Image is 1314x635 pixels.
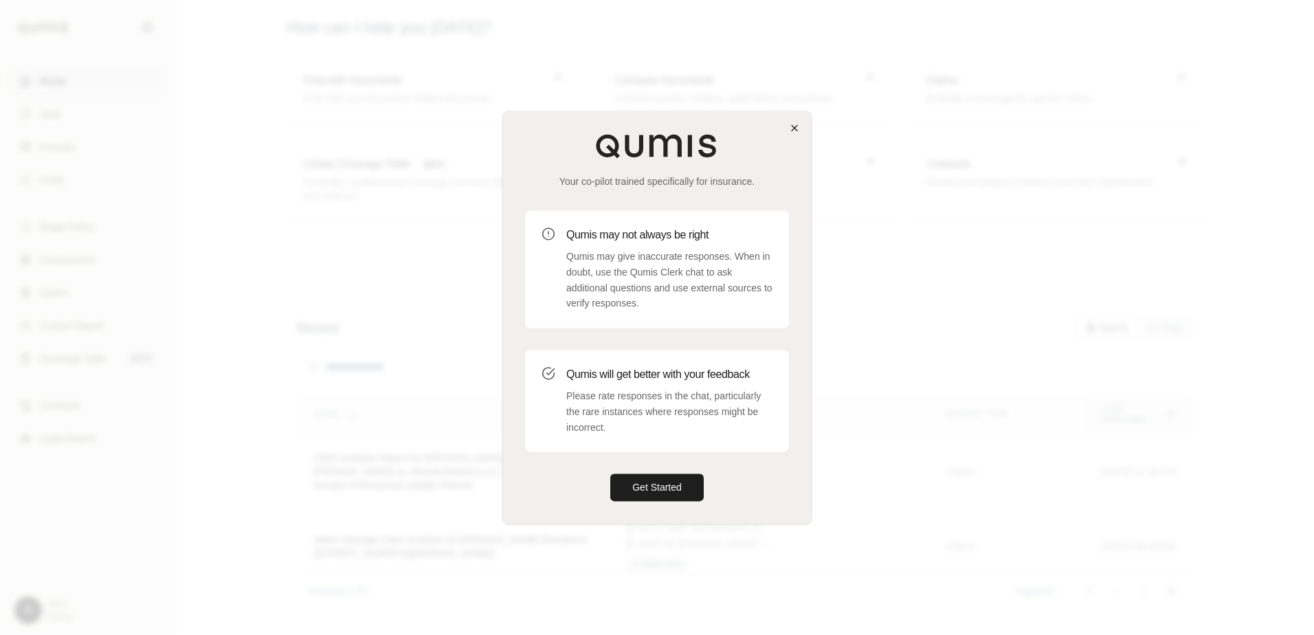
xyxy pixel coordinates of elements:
[595,133,719,158] img: Qumis Logo
[525,175,789,188] p: Your co-pilot trained specifically for insurance.
[610,474,704,502] button: Get Started
[566,388,772,435] p: Please rate responses in the chat, particularly the rare instances where responses might be incor...
[566,249,772,311] p: Qumis may give inaccurate responses. When in doubt, use the Qumis Clerk chat to ask additional qu...
[566,366,772,383] h3: Qumis will get better with your feedback
[566,227,772,243] h3: Qumis may not always be right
